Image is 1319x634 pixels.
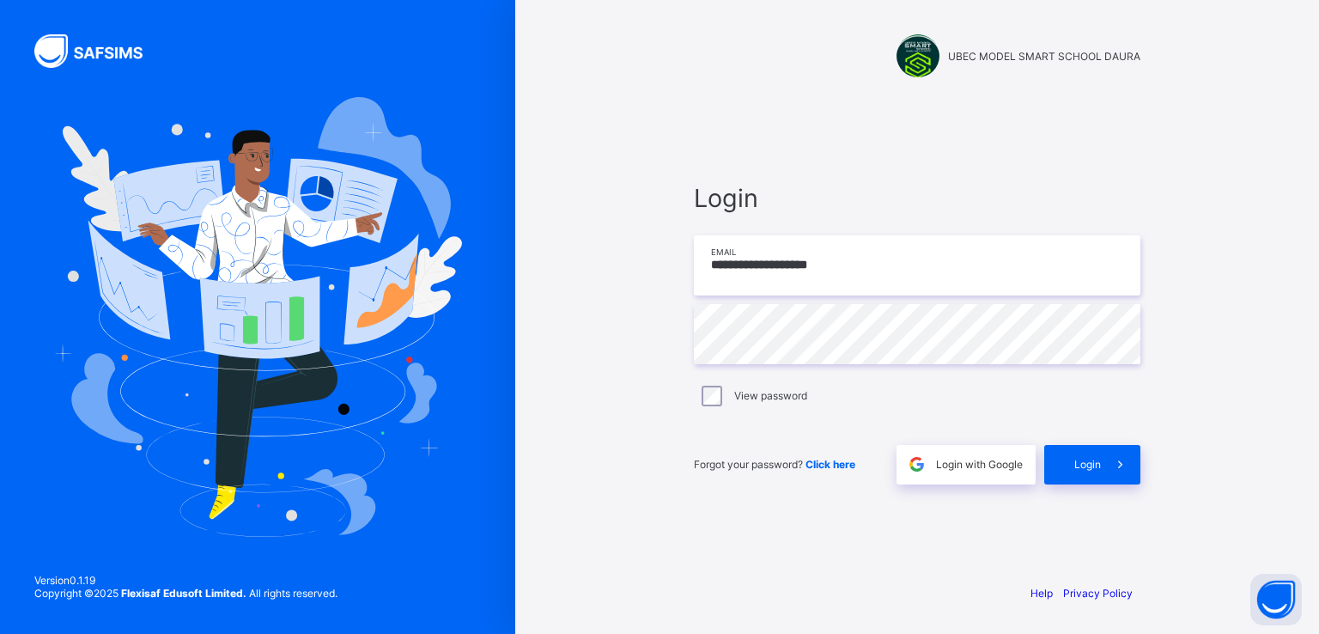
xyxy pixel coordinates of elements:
[936,458,1023,471] span: Login with Google
[1250,574,1302,625] button: Open asap
[1030,587,1053,600] a: Help
[694,183,1140,213] span: Login
[34,34,163,68] img: SAFSIMS Logo
[34,587,337,600] span: Copyright © 2025 All rights reserved.
[121,587,246,600] strong: Flexisaf Edusoft Limited.
[734,389,807,402] label: View password
[53,97,462,537] img: Hero Image
[1063,587,1133,600] a: Privacy Policy
[948,50,1140,63] span: UBEC MODEL SMART SCHOOL DAURA
[1074,458,1101,471] span: Login
[907,454,927,474] img: google.396cfc9801f0270233282035f929180a.svg
[34,574,337,587] span: Version 0.1.19
[694,458,855,471] span: Forgot your password?
[805,458,855,471] a: Click here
